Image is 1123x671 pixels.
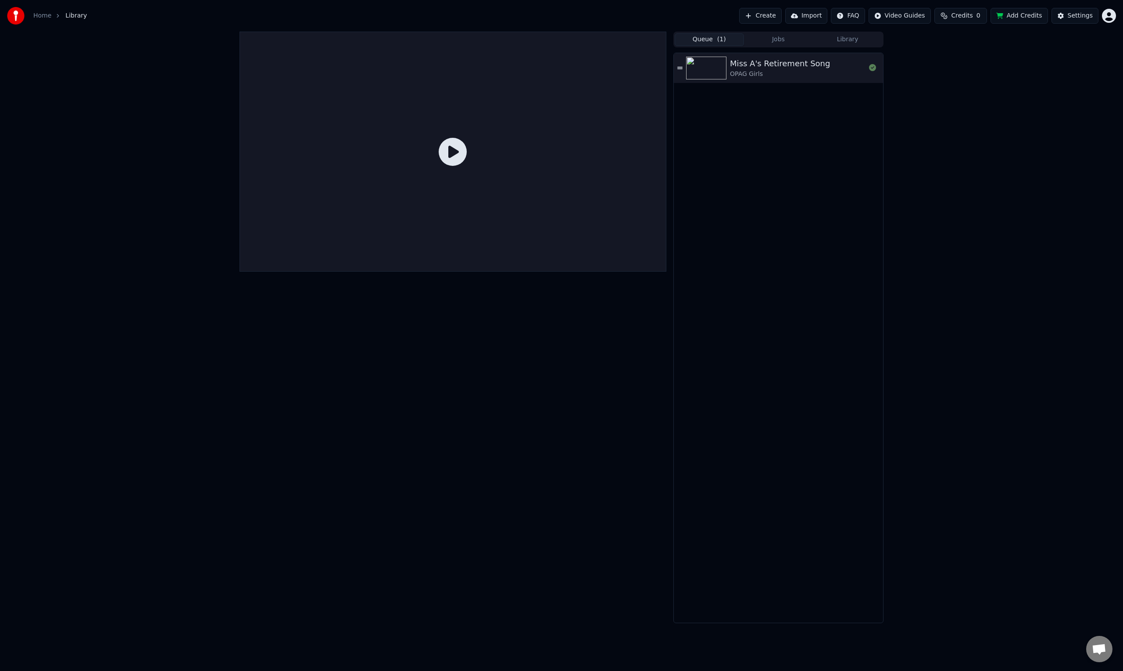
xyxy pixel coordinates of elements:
span: 0 [976,11,980,20]
button: Create [739,8,782,24]
button: Jobs [744,33,813,46]
button: Add Credits [991,8,1048,24]
button: Queue [675,33,744,46]
div: Miss A's Retirement Song [730,57,830,70]
button: Import [785,8,827,24]
div: Settings [1068,11,1093,20]
div: Open chat [1086,636,1112,662]
button: Settings [1051,8,1098,24]
span: ( 1 ) [717,35,726,44]
img: youka [7,7,25,25]
nav: breadcrumb [33,11,87,20]
span: Library [65,11,87,20]
button: Library [813,33,882,46]
a: Home [33,11,51,20]
span: Credits [951,11,973,20]
button: FAQ [831,8,865,24]
div: OPAG Girls [730,70,830,79]
button: Video Guides [869,8,931,24]
button: Credits0 [934,8,987,24]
